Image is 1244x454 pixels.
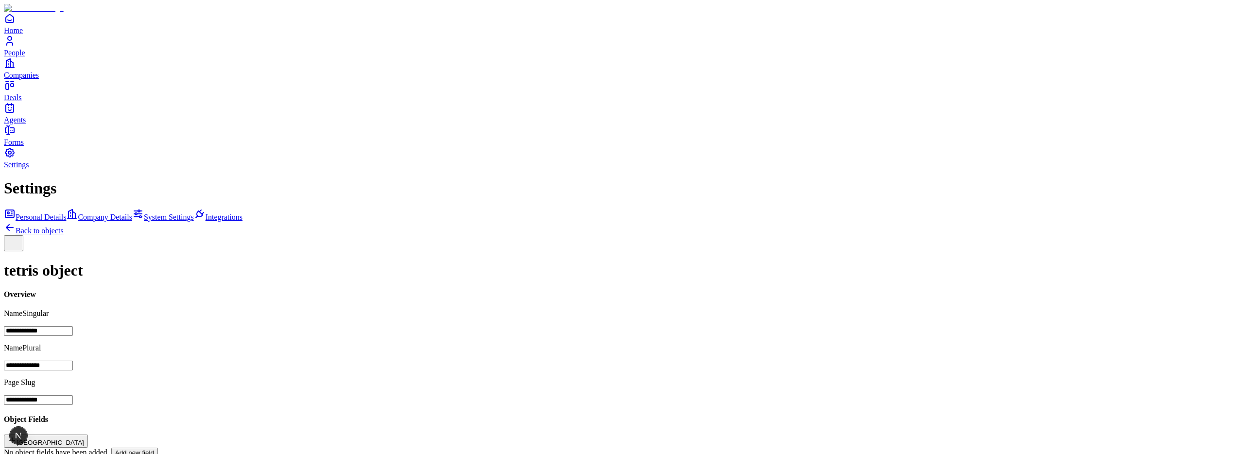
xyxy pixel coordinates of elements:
a: Back to objects [4,227,64,235]
a: Company Details [66,213,132,221]
span: Deals [4,93,21,102]
a: Personal Details [4,213,66,221]
span: People [4,49,25,57]
h1: tetris object [4,262,1240,279]
button: [GEOGRAPHIC_DATA] [4,435,88,448]
p: Name [4,309,1240,318]
p: Page Slug [4,378,1240,387]
a: Agents [4,102,1240,124]
a: Deals [4,80,1240,102]
a: Companies [4,57,1240,79]
span: Singular [22,309,49,317]
img: Item Brain Logo [4,4,64,13]
span: Plural [22,344,41,352]
span: System Settings [144,213,194,221]
span: Integrations [206,213,242,221]
h4: Overview [4,290,1240,299]
span: Agents [4,116,26,124]
span: Forms [4,138,24,146]
h4: Object Fields [4,415,1240,424]
span: Company Details [78,213,132,221]
a: Forms [4,124,1240,146]
span: Home [4,26,23,35]
span: Companies [4,71,39,79]
span: Settings [4,160,29,169]
span: Personal Details [16,213,66,221]
a: People [4,35,1240,57]
a: Integrations [194,213,242,221]
a: Settings [4,147,1240,169]
h1: Settings [4,179,1240,197]
p: Name [4,344,1240,352]
a: System Settings [132,213,194,221]
a: Home [4,13,1240,35]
